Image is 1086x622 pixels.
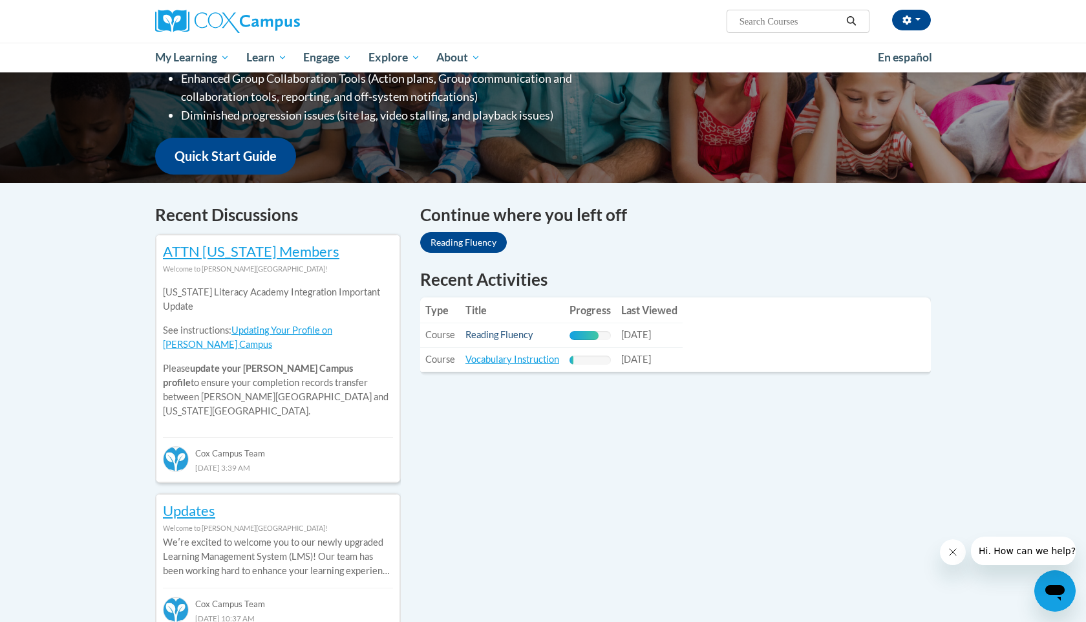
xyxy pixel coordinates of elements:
div: Welcome to [PERSON_NAME][GEOGRAPHIC_DATA]! [163,521,393,535]
a: Cox Campus [155,10,401,33]
div: Progress, % [570,331,599,340]
th: Progress [564,297,616,323]
a: About [429,43,489,72]
h4: Recent Discussions [155,202,401,228]
span: [DATE] [621,329,651,340]
span: En español [878,50,932,64]
div: Main menu [136,43,950,72]
a: ATTN [US_STATE] Members [163,242,339,260]
h1: Recent Activities [420,268,931,291]
a: Updates [163,502,215,519]
p: [US_STATE] Literacy Academy Integration Important Update [163,285,393,314]
span: Course [425,329,455,340]
a: Reading Fluency [420,232,507,253]
p: Weʹre excited to welcome you to our newly upgraded Learning Management System (LMS)! Our team has... [163,535,393,578]
a: Quick Start Guide [155,138,296,175]
div: [DATE] 3:39 AM [163,460,393,475]
th: Last Viewed [616,297,683,323]
a: En español [869,44,941,71]
span: About [436,50,480,65]
span: Engage [303,50,352,65]
span: Explore [368,50,420,65]
li: Diminished progression issues (site lag, video stalling, and playback issues) [181,106,624,125]
div: Cox Campus Team [163,437,393,460]
a: Reading Fluency [465,329,533,340]
th: Type [420,297,460,323]
div: Cox Campus Team [163,588,393,611]
th: Title [460,297,564,323]
h4: Continue where you left off [420,202,931,228]
a: My Learning [147,43,238,72]
a: Learn [238,43,295,72]
span: [DATE] [621,354,651,365]
iframe: Close message [940,539,966,565]
li: Enhanced Group Collaboration Tools (Action plans, Group communication and collaboration tools, re... [181,69,624,107]
iframe: Message from company [971,537,1076,565]
div: Welcome to [PERSON_NAME][GEOGRAPHIC_DATA]! [163,262,393,276]
img: Cox Campus Team [163,446,189,472]
div: Progress, % [570,356,573,365]
input: Search Courses [738,14,842,29]
iframe: Button to launch messaging window [1034,570,1076,612]
a: Engage [295,43,360,72]
button: Account Settings [892,10,931,30]
div: Please to ensure your completion records transfer between [PERSON_NAME][GEOGRAPHIC_DATA] and [US_... [163,276,393,428]
a: Updating Your Profile on [PERSON_NAME] Campus [163,325,332,350]
span: My Learning [155,50,229,65]
span: Learn [246,50,287,65]
button: Search [842,14,861,29]
img: Cox Campus [155,10,300,33]
a: Vocabulary Instruction [465,354,559,365]
span: Course [425,354,455,365]
b: update your [PERSON_NAME] Campus profile [163,363,353,388]
a: Explore [360,43,429,72]
p: See instructions: [163,323,393,352]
